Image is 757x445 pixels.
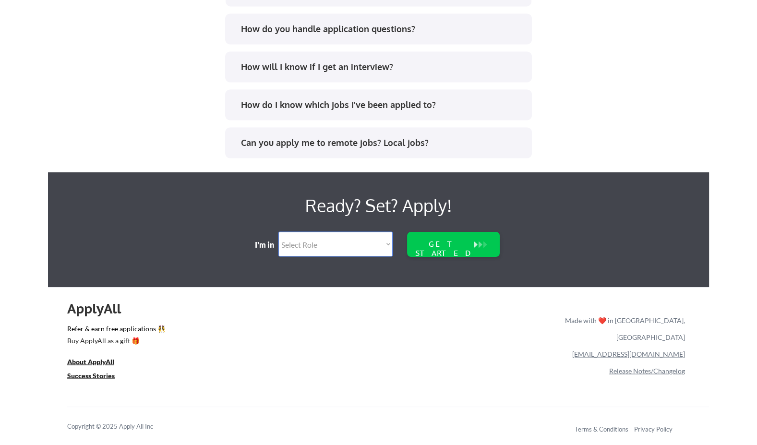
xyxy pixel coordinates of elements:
div: How will I know if I get an interview? [241,61,523,73]
a: Terms & Conditions [575,425,628,433]
u: Success Stories [67,372,115,380]
div: Buy ApplyAll as a gift 🎁 [67,337,163,344]
div: Made with ❤️ in [GEOGRAPHIC_DATA], [GEOGRAPHIC_DATA] [561,312,685,346]
a: Refer & earn free applications 👯‍♀️ [67,325,364,336]
div: I'm in [255,240,281,250]
a: Buy ApplyAll as a gift 🎁 [67,336,163,348]
div: GET STARTED [413,240,475,258]
a: About ApplyAll [67,357,128,369]
u: About ApplyAll [67,358,114,366]
div: How do you handle application questions? [241,23,523,35]
a: Privacy Policy [634,425,673,433]
div: How do I know which jobs I've been applied to? [241,99,523,111]
div: Copyright © 2025 Apply All Inc [67,422,178,432]
div: Ready? Set? Apply! [182,192,575,219]
div: ApplyAll [67,301,132,317]
a: [EMAIL_ADDRESS][DOMAIN_NAME] [572,350,685,358]
a: Success Stories [67,371,128,383]
div: Can you apply me to remote jobs? Local jobs? [241,137,523,149]
a: Release Notes/Changelog [609,367,685,375]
